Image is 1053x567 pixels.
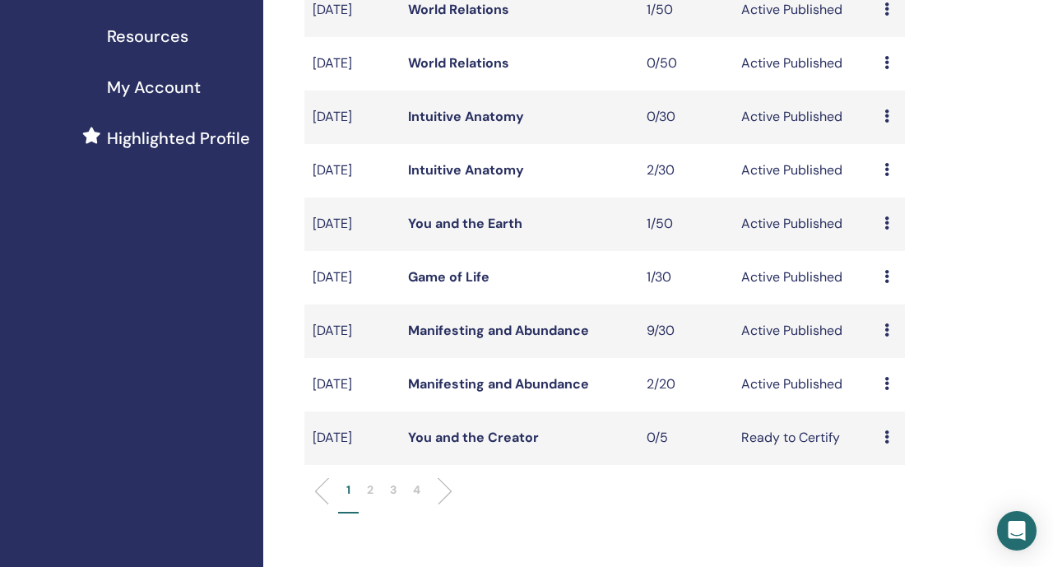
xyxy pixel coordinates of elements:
td: 9/30 [638,304,734,358]
td: 2/20 [638,358,734,411]
a: Manifesting and Abundance [408,375,589,393]
a: You and the Creator [408,429,539,446]
td: Active Published [733,144,876,198]
a: World Relations [408,54,509,72]
a: Intuitive Anatomy [408,161,524,179]
td: Active Published [733,91,876,144]
td: Active Published [733,251,876,304]
span: Resources [107,24,188,49]
a: You and the Earth [408,215,522,232]
td: 2/30 [638,144,734,198]
td: Active Published [733,304,876,358]
td: Active Published [733,37,876,91]
td: [DATE] [304,144,400,198]
td: [DATE] [304,91,400,144]
p: 3 [390,481,397,499]
div: Open Intercom Messenger [997,511,1037,551]
a: Manifesting and Abundance [408,322,589,339]
td: [DATE] [304,37,400,91]
a: Intuitive Anatomy [408,108,524,125]
td: Ready to Certify [733,411,876,465]
td: 1/50 [638,198,734,251]
p: 4 [413,481,420,499]
span: Highlighted Profile [107,126,250,151]
a: World Relations [408,1,509,18]
td: [DATE] [304,251,400,304]
td: [DATE] [304,358,400,411]
td: 0/50 [638,37,734,91]
td: 1/30 [638,251,734,304]
td: [DATE] [304,304,400,358]
td: [DATE] [304,198,400,251]
p: 2 [367,481,373,499]
td: Active Published [733,358,876,411]
td: Active Published [733,198,876,251]
a: Game of Life [408,268,489,286]
td: 0/30 [638,91,734,144]
p: 1 [346,481,350,499]
span: My Account [107,75,201,100]
td: 0/5 [638,411,734,465]
td: [DATE] [304,411,400,465]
